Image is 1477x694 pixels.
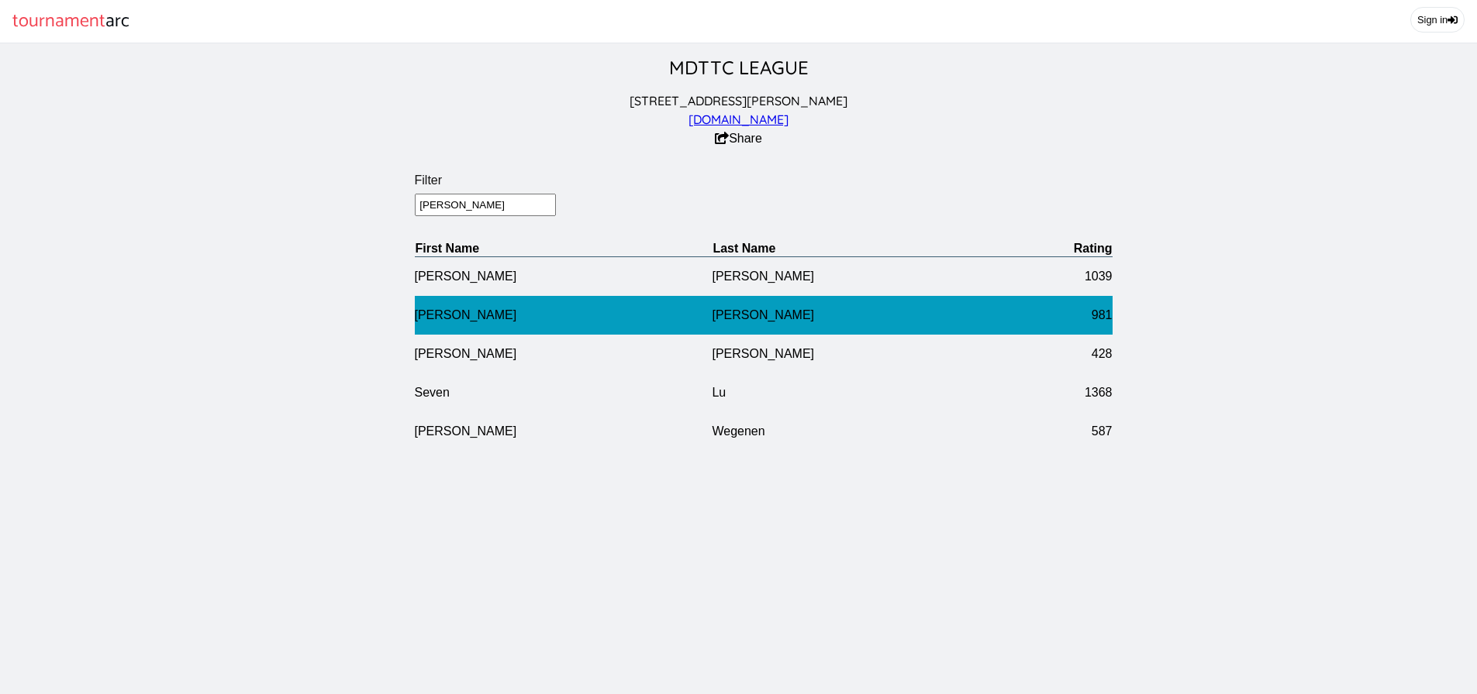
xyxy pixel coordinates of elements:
label: Filter [415,173,1113,187]
span: arc [105,6,129,36]
td: [PERSON_NAME] [712,335,1009,373]
td: Seven [415,373,713,412]
td: 981 [1009,296,1112,335]
td: Lu [712,373,1009,412]
td: 587 [1009,412,1112,451]
button: Share [715,132,762,146]
td: 428 [1009,335,1112,373]
td: Wegenen [712,412,1009,451]
th: Rating [1009,241,1112,257]
td: [PERSON_NAME] [712,296,1009,335]
td: [PERSON_NAME] [415,335,713,373]
th: First Name [415,241,713,257]
td: 1368 [1009,373,1112,412]
a: tournamentarc [12,6,129,36]
a: MDTTC LEAGUE [669,56,809,79]
td: 1039 [1009,256,1112,296]
span: tournament [12,6,105,36]
td: [PERSON_NAME] [415,256,713,296]
td: [PERSON_NAME] [415,412,713,451]
th: Last Name [712,241,1009,257]
td: [PERSON_NAME] [415,296,713,335]
a: [DOMAIN_NAME] [688,112,789,127]
td: [PERSON_NAME] [712,256,1009,296]
a: Sign in [1410,7,1465,33]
